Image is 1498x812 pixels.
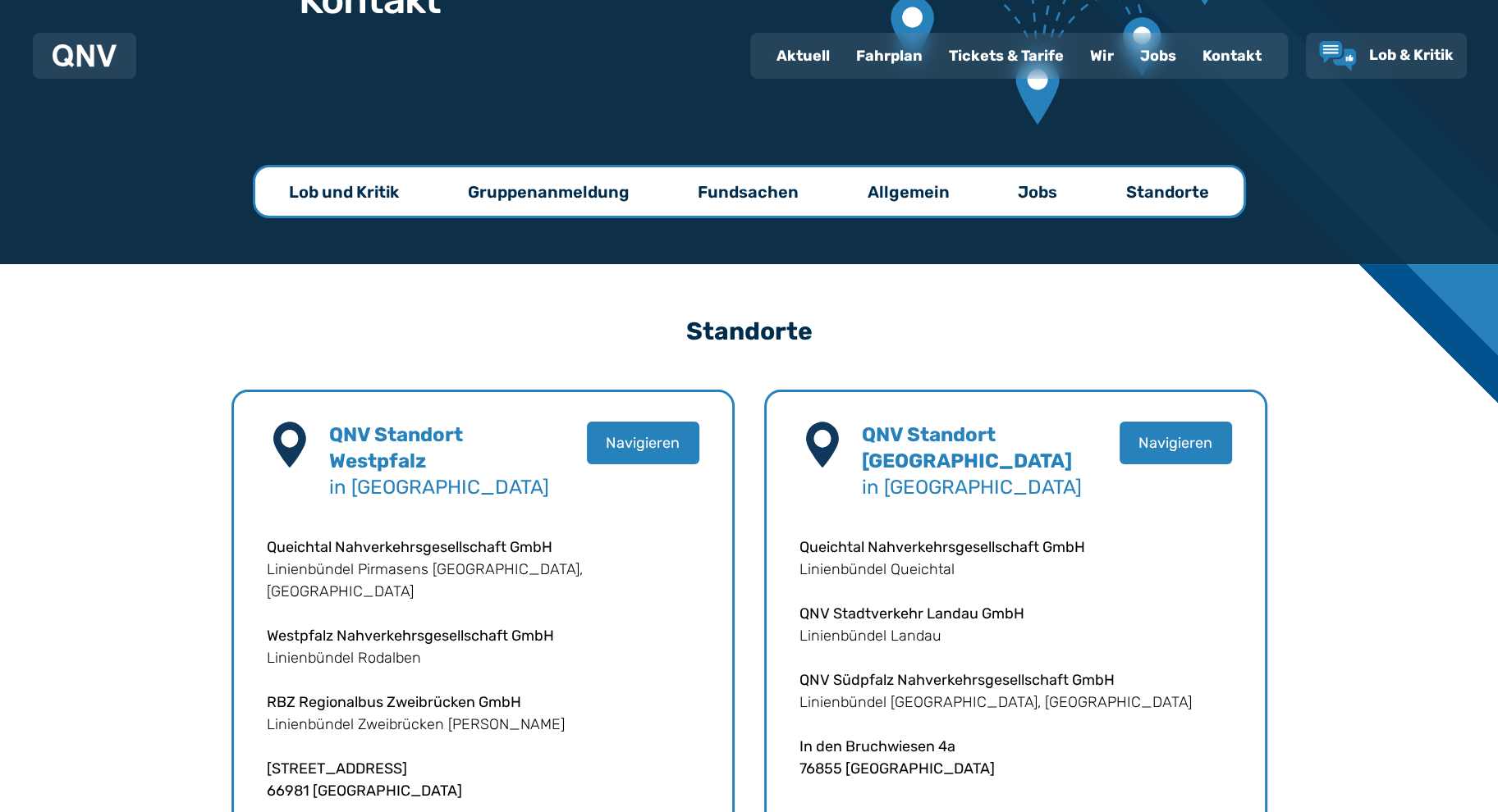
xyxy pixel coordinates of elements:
p: QNV Stadtverkehr Landau GmbH [799,603,1232,625]
a: Allgemein [835,167,983,216]
p: Linienbündel [GEOGRAPHIC_DATA], [GEOGRAPHIC_DATA] [799,691,1232,714]
a: Fundsachen [665,167,831,216]
p: Linienbündel Zweibrücken [PERSON_NAME] [267,714,699,736]
p: In den Bruchwiesen 4a 76855 [GEOGRAPHIC_DATA] [799,736,1232,780]
a: Jobs [985,167,1090,216]
p: Linienbündel Landau [799,625,1232,647]
h4: in [GEOGRAPHIC_DATA] [862,422,1082,500]
a: Standorte [1093,167,1242,216]
p: Allgemein [868,180,950,203]
a: Wir [1077,34,1127,77]
p: Standorte [1126,180,1209,203]
p: Queichtal Nahverkehrsgesellschaft GmbH [799,536,1232,559]
a: Lob & Kritik [1319,41,1454,71]
a: Aktuell [763,34,843,77]
b: QNV Standort Westpfalz [329,423,463,472]
a: Jobs [1127,34,1189,77]
a: Kontakt [1189,34,1275,77]
p: Fundsachen [698,180,799,203]
h3: Standorte [231,303,1267,360]
p: Queichtal Nahverkehrsgesellschaft GmbH [267,536,699,559]
p: Linienbündel Rodalben [267,647,699,669]
p: RBZ Regionalbus Zweibrücken GmbH [267,691,699,714]
p: Lob und Kritik [289,180,399,203]
p: QNV Südpfalz Nahverkehrsgesellschaft GmbH [799,669,1232,691]
a: Gruppenanmeldung [435,167,662,216]
img: QNV Logo [53,44,117,67]
a: Fahrplan [843,34,936,77]
button: Navigieren [1120,422,1232,464]
p: Gruppenanmeldung [468,180,630,203]
button: Navigieren [587,422,699,464]
p: Westpfalz Nahverkehrsgesellschaft GmbH [267,625,699,647]
span: Lob & Kritik [1369,46,1454,64]
p: Linienbündel Pirmasens [GEOGRAPHIC_DATA], [GEOGRAPHIC_DATA] [267,559,699,603]
a: Tickets & Tarife [936,34,1077,77]
p: Linienbündel Queichtal [799,559,1232,581]
p: Jobs [1018,180,1057,203]
a: QNV Logo [53,39,117,72]
p: [STREET_ADDRESS] 66981 [GEOGRAPHIC_DATA] [267,758,699,802]
a: Lob und Kritik [256,167,432,216]
h4: in [GEOGRAPHIC_DATA] [329,422,549,500]
b: QNV Standort [GEOGRAPHIC_DATA] [862,423,1072,472]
